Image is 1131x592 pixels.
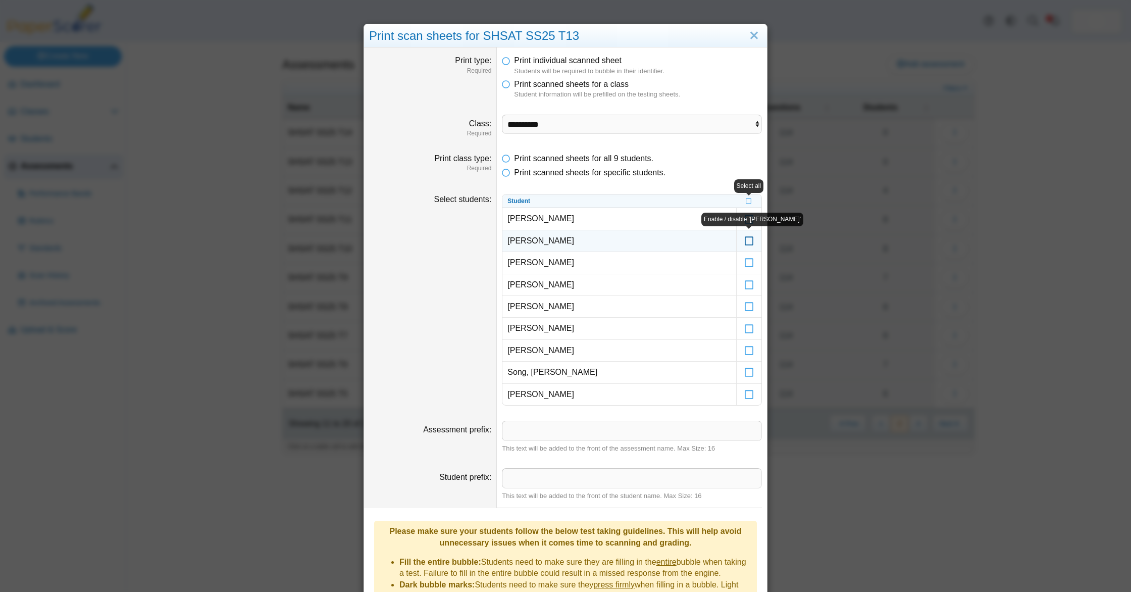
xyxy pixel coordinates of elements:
dfn: Required [369,129,491,138]
label: Print class type [434,154,491,163]
label: Assessment prefix [423,425,491,434]
div: Enable / disable '[PERSON_NAME]' [701,213,803,226]
div: Select all [734,179,764,193]
span: Print scanned sheets for a class [514,80,629,88]
dfn: Student information will be prefilled on the testing sheets. [514,90,762,99]
div: Print scan sheets for SHSAT SS25 T13 [364,24,767,48]
label: Class [469,119,491,128]
dfn: Required [369,67,491,75]
td: [PERSON_NAME] [502,318,736,339]
span: Print scanned sheets for specific students. [514,168,665,177]
div: This text will be added to the front of the student name. Max Size: 16 [502,491,762,501]
span: Print individual scanned sheet [514,56,622,65]
td: Song, [PERSON_NAME] [502,362,736,383]
td: [PERSON_NAME] [502,252,736,274]
span: Print scanned sheets for all 9 students. [514,154,653,163]
td: [PERSON_NAME] [502,274,736,296]
td: [PERSON_NAME] [502,230,736,252]
u: entire [656,558,677,566]
dfn: Students will be required to bubble in their identifier. [514,67,762,76]
u: press firmly [593,580,635,589]
a: Close [746,27,762,44]
li: Students need to make sure they are filling in the bubble when taking a test. Failure to fill in ... [399,557,752,579]
td: [PERSON_NAME] [502,296,736,318]
b: Fill the entire bubble: [399,558,481,566]
b: Dark bubble marks: [399,580,475,589]
label: Print type [455,56,491,65]
th: Student [502,194,736,209]
td: [PERSON_NAME] [502,340,736,362]
label: Student prefix [439,473,491,481]
dfn: Required [369,164,491,173]
div: This text will be added to the front of the assessment name. Max Size: 16 [502,444,762,453]
label: Select students [434,195,491,204]
td: [PERSON_NAME] [502,208,736,230]
b: Please make sure your students follow the below test taking guidelines. This will help avoid unne... [389,527,741,547]
td: [PERSON_NAME] [502,384,736,405]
